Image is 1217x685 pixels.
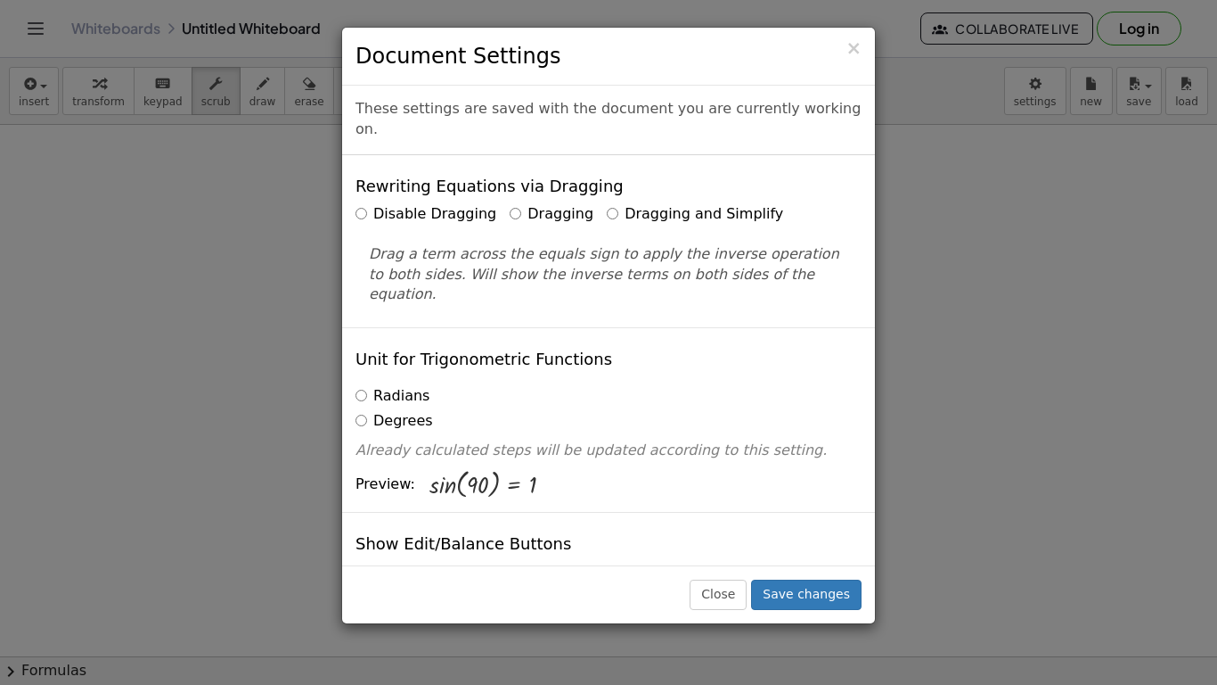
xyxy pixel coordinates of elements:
[355,415,367,426] input: Degrees
[355,535,571,553] h4: Show Edit/Balance Buttons
[355,411,433,432] label: Degrees
[510,204,593,225] label: Dragging
[355,475,415,495] span: Preview:
[369,244,848,306] p: Drag a term across the equals sign to apply the inverse operation to both sides. Will show the in...
[355,351,612,368] h4: Unit for Trigonometric Functions
[607,208,618,219] input: Dragging and Simplify
[355,41,862,71] h3: Document Settings
[355,441,862,461] p: Already calculated steps will be updated according to this setting.
[355,386,429,407] label: Radians
[342,86,875,155] div: These settings are saved with the document you are currently working on.
[355,177,624,195] h4: Rewriting Equations via Dragging
[607,204,783,225] label: Dragging and Simplify
[751,580,862,610] button: Save changes
[690,580,747,610] button: Close
[355,204,496,225] label: Disable Dragging
[510,208,521,219] input: Dragging
[845,39,862,58] button: Close
[355,390,367,401] input: Radians
[355,208,367,219] input: Disable Dragging
[845,37,862,59] span: ×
